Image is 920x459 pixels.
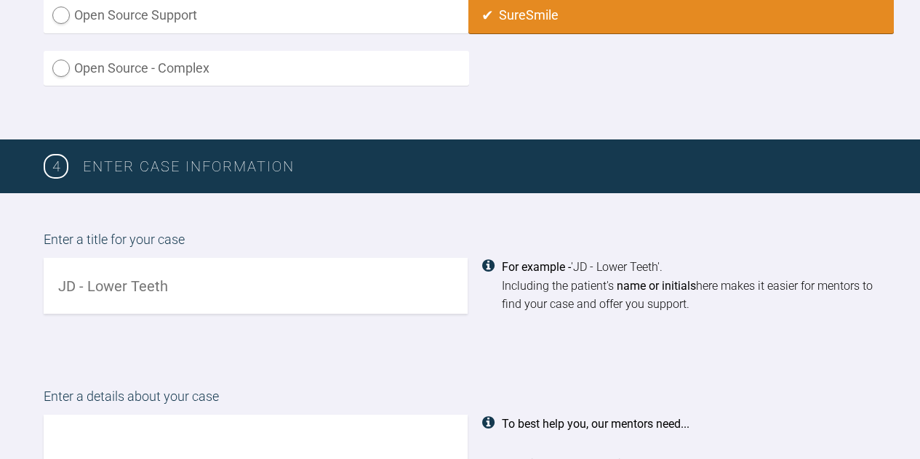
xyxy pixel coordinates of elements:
[617,279,696,293] strong: name or initials
[44,229,876,258] label: Enter a title for your case
[502,258,877,314] div: 'JD - Lower Teeth'. Including the patient's here makes it easier for mentors to find your case an...
[83,155,876,178] h3: Enter case information
[44,51,469,86] label: Open Source - Complex
[44,154,68,179] span: 4
[44,386,876,415] label: Enter a details about your case
[502,417,689,431] strong: To best help you, our mentors need...
[44,258,468,314] input: JD - Lower Teeth
[502,260,571,274] strong: For example -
